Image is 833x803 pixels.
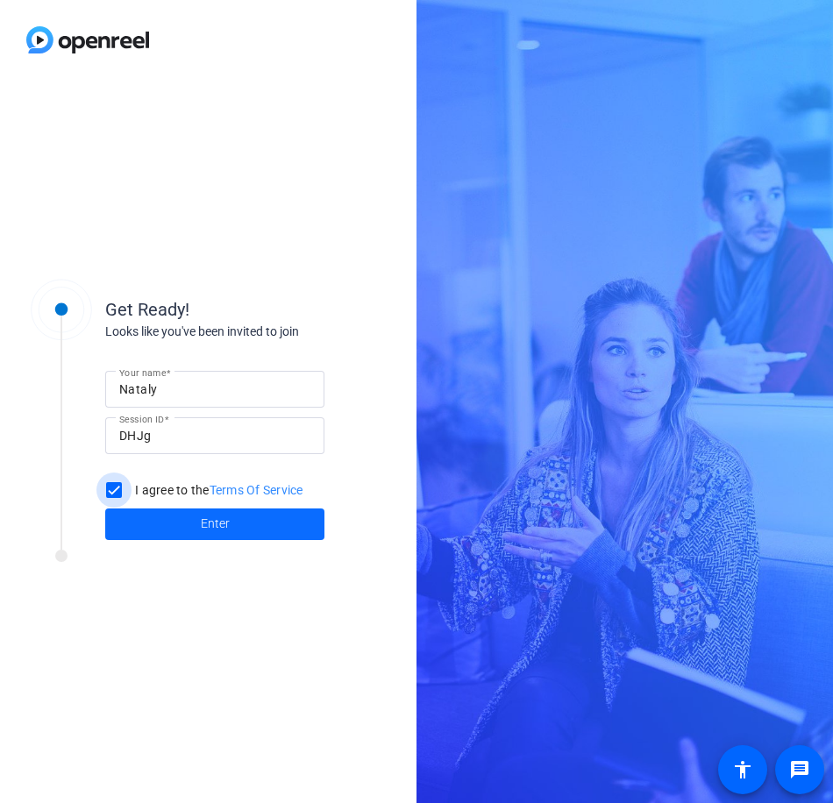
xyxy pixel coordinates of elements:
[132,481,303,499] label: I agree to the
[210,483,303,497] a: Terms Of Service
[105,508,324,540] button: Enter
[105,323,456,341] div: Looks like you've been invited to join
[119,414,164,424] mat-label: Session ID
[105,296,456,323] div: Get Ready!
[119,367,166,378] mat-label: Your name
[789,759,810,780] mat-icon: message
[732,759,753,780] mat-icon: accessibility
[201,515,230,533] span: Enter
